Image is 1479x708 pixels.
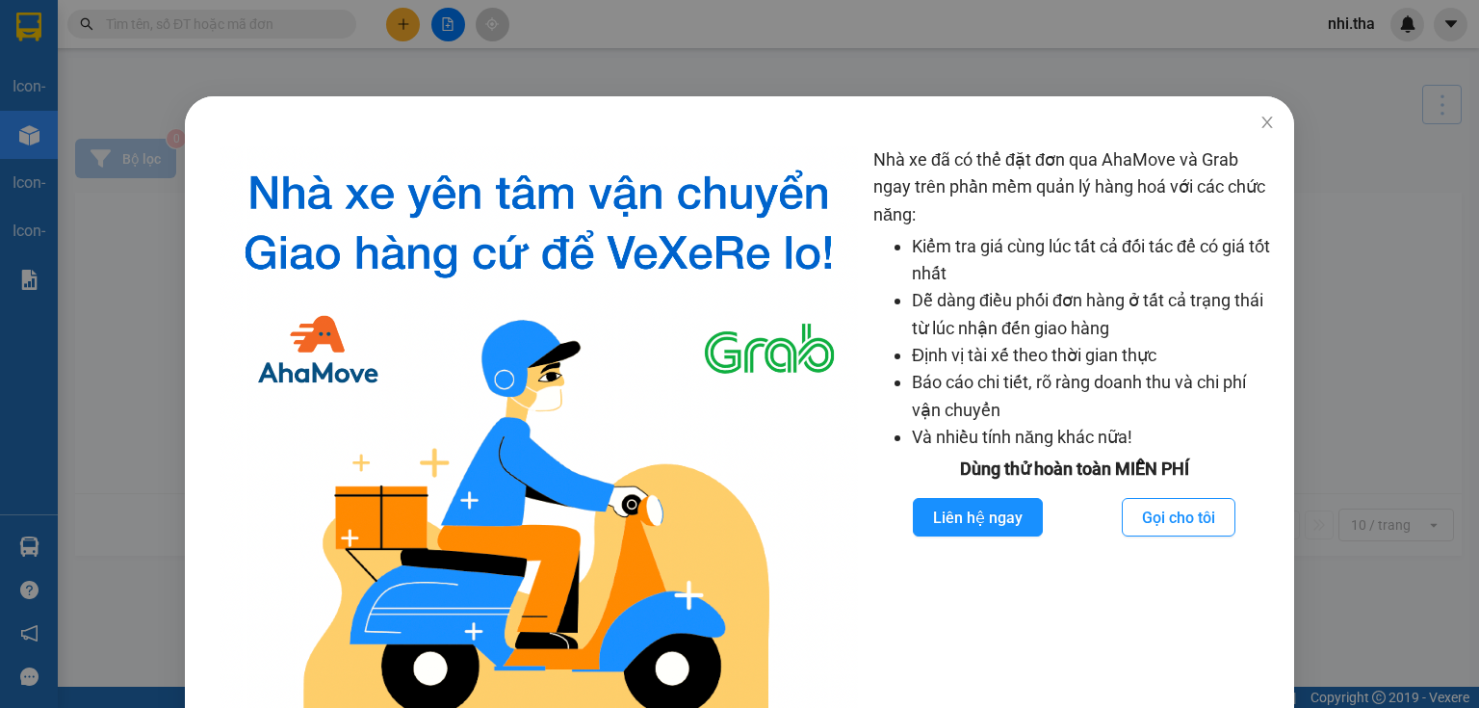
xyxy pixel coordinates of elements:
button: Liên hệ ngay [913,498,1043,537]
div: Dùng thử hoàn toàn MIỄN PHÍ [873,456,1275,483]
li: Kiểm tra giá cùng lúc tất cả đối tác để có giá tốt nhất [912,233,1275,288]
li: Và nhiều tính năng khác nữa! [912,424,1275,451]
li: Dễ dàng điều phối đơn hàng ở tất cả trạng thái từ lúc nhận đến giao hàng [912,287,1275,342]
button: Close [1240,96,1294,150]
li: Định vị tài xế theo thời gian thực [912,342,1275,369]
span: Gọi cho tôi [1142,506,1215,530]
span: Liên hệ ngay [933,506,1023,530]
li: Báo cáo chi tiết, rõ ràng doanh thu và chi phí vận chuyển [912,369,1275,424]
button: Gọi cho tôi [1122,498,1235,537]
span: close [1259,115,1275,130]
